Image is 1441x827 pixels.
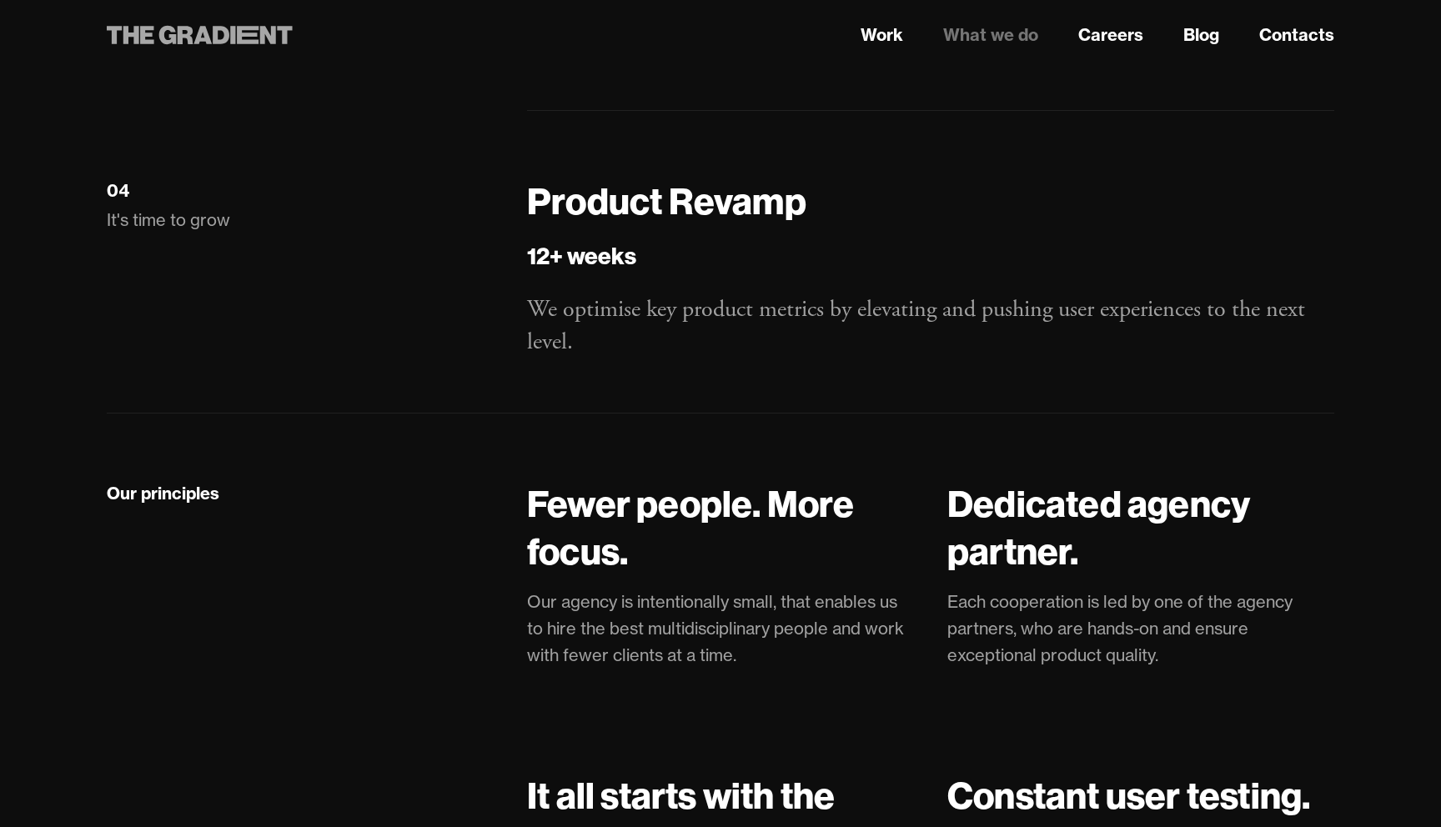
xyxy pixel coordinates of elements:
[107,180,129,202] div: 04
[947,589,1334,669] p: Each cooperation is led by one of the agency partners, who are hands-on and ensure exceptional pr...
[107,208,494,232] p: It's time to grow
[1259,23,1334,48] a: Contacts
[947,772,1334,819] h4: Constant user testing.
[943,23,1038,48] a: What we do
[527,589,914,669] p: Our agency is intentionally small, that enables us to hire the best multidisciplinary people and ...
[861,23,903,48] a: Work
[1078,23,1143,48] a: Careers
[947,480,1334,575] h4: Dedicated agency partner.
[1183,23,1219,48] a: Blog
[107,483,219,504] div: Our principles
[527,178,1334,225] h4: Product Revamp
[527,238,1334,273] h5: 12+ weeks
[527,480,914,575] h4: Fewer people. More focus.
[527,293,1334,358] p: We optimise key product metrics by elevating and pushing user experiences to the next level.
